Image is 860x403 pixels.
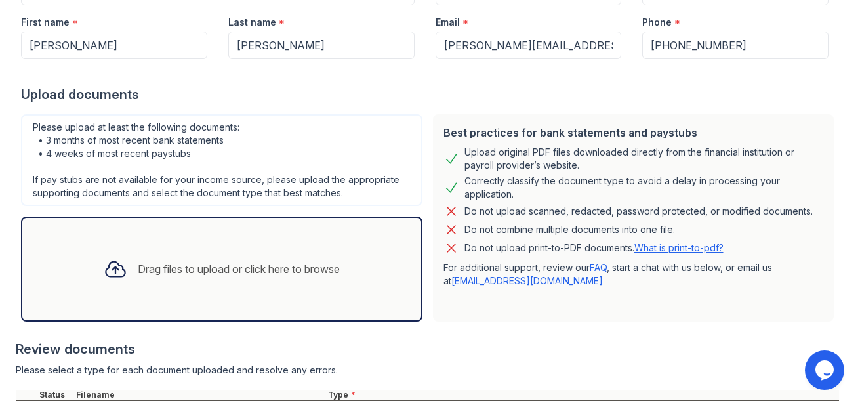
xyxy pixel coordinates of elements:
label: Phone [642,16,672,29]
div: Do not upload scanned, redacted, password protected, or modified documents. [464,203,813,219]
a: FAQ [590,262,607,273]
div: Please upload at least the following documents: • 3 months of most recent bank statements • 4 wee... [21,114,422,206]
a: [EMAIL_ADDRESS][DOMAIN_NAME] [451,275,603,286]
p: Do not upload print-to-PDF documents. [464,242,724,255]
label: Email [436,16,460,29]
div: Drag files to upload or click here to browse [138,261,340,277]
div: Review documents [16,340,839,358]
div: Type [325,390,839,400]
div: Status [37,390,73,400]
div: Filename [73,390,325,400]
div: Please select a type for each document uploaded and resolve any errors. [16,364,839,377]
div: Do not combine multiple documents into one file. [464,222,675,238]
div: Best practices for bank statements and paystubs [443,125,824,140]
iframe: chat widget [805,350,847,390]
div: Correctly classify the document type to avoid a delay in processing your application. [464,175,824,201]
div: Upload documents [21,85,839,104]
p: For additional support, review our , start a chat with us below, or email us at [443,261,824,287]
label: First name [21,16,70,29]
a: What is print-to-pdf? [634,242,724,253]
div: Upload original PDF files downloaded directly from the financial institution or payroll provider’... [464,146,824,172]
label: Last name [228,16,276,29]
